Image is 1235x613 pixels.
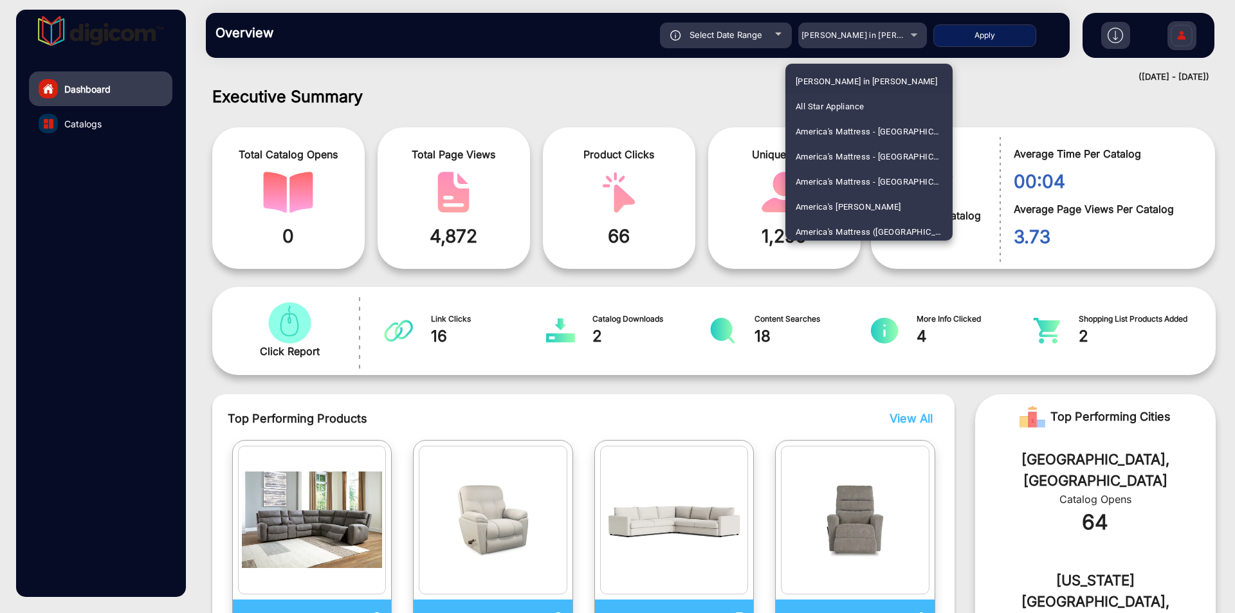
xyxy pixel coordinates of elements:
[796,144,942,169] span: America's Mattress - [GEOGRAPHIC_DATA]
[796,219,942,244] span: America's Mattress ([GEOGRAPHIC_DATA])
[796,194,901,219] span: America's [PERSON_NAME]
[796,169,942,194] span: America's Mattress - [GEOGRAPHIC_DATA]
[796,119,942,144] span: America's Mattress - [GEOGRAPHIC_DATA]
[796,69,937,94] span: [PERSON_NAME] in [PERSON_NAME]
[796,94,864,119] span: All Star Appliance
